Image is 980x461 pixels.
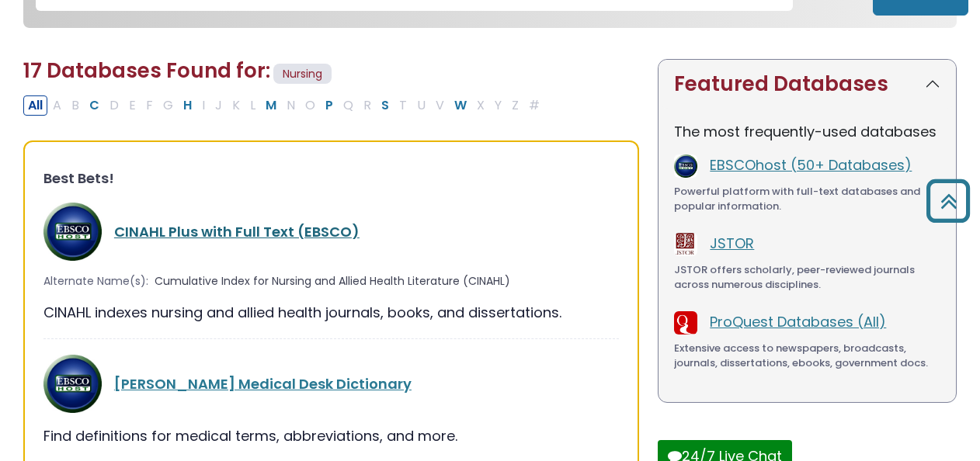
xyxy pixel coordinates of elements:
div: Find definitions for medical terms, abbreviations, and more. [43,425,619,446]
p: The most frequently-used databases [674,121,940,142]
button: Filter Results W [450,95,471,116]
button: Featured Databases [659,60,956,109]
button: Filter Results S [377,95,394,116]
span: Nursing [273,64,332,85]
span: 17 Databases Found for: [23,57,270,85]
button: Filter Results C [85,95,104,116]
button: Filter Results P [321,95,338,116]
div: Powerful platform with full-text databases and popular information. [674,184,940,214]
button: Filter Results H [179,95,196,116]
div: CINAHL indexes nursing and allied health journals, books, and dissertations. [43,302,619,323]
a: ProQuest Databases (All) [710,312,886,331]
a: [PERSON_NAME] Medical Desk Dictionary [114,374,412,393]
a: EBSCOhost (50+ Databases) [710,155,912,175]
div: Extensive access to newspapers, broadcasts, journals, dissertations, ebooks, government docs. [674,341,940,371]
button: Filter Results M [261,95,281,116]
a: JSTOR [710,234,754,253]
span: Alternate Name(s): [43,273,148,289]
h3: Best Bets! [43,170,619,187]
a: CINAHL Plus with Full Text (EBSCO) [114,222,360,241]
div: Alpha-list to filter by first letter of database name [23,95,546,114]
div: JSTOR offers scholarly, peer-reviewed journals across numerous disciplines. [674,262,940,293]
button: All [23,95,47,116]
span: Cumulative Index for Nursing and Allied Health Literature (CINAHL) [155,273,510,289]
a: Back to Top [920,186,976,215]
